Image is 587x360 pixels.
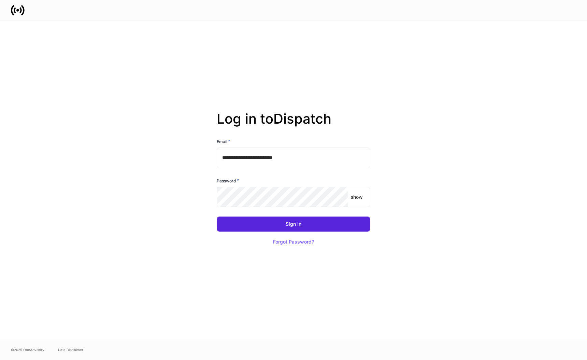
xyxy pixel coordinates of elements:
[351,194,362,200] p: show
[217,177,239,184] h6: Password
[217,111,370,138] h2: Log in to Dispatch
[217,138,230,145] h6: Email
[58,347,83,352] a: Data Disclaimer
[217,217,370,232] button: Sign In
[286,222,301,226] div: Sign In
[264,234,323,249] button: Forgot Password?
[11,347,44,352] span: © 2025 OneAdvisory
[273,239,314,244] div: Forgot Password?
